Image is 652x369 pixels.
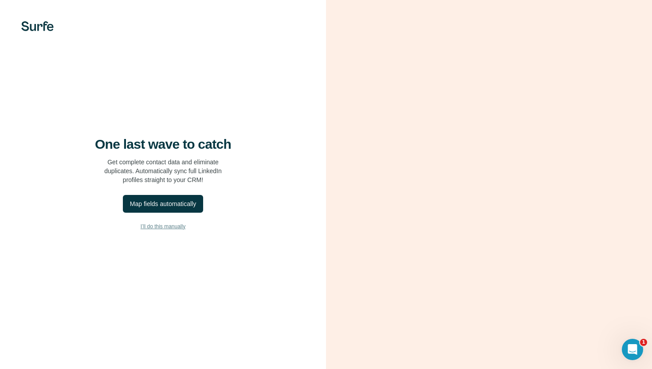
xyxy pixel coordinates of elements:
[21,21,54,31] img: Surfe's logo
[18,220,308,233] button: I’ll do this manually
[123,195,203,213] button: Map fields automatically
[104,158,222,184] p: Get complete contact data and eliminate duplicates. Automatically sync full LinkedIn profiles str...
[95,136,231,152] h4: One last wave to catch
[141,222,185,230] span: I’ll do this manually
[622,339,643,360] iframe: Intercom live chat
[640,339,647,346] span: 1
[130,199,196,208] div: Map fields automatically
